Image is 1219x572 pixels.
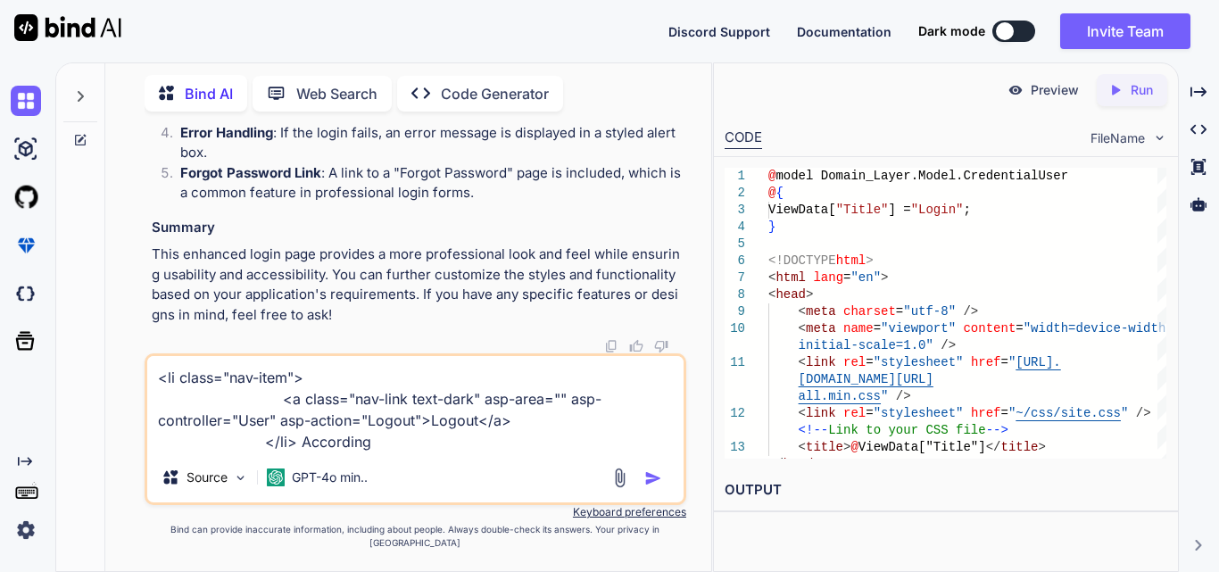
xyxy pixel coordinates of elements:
[441,83,549,104] p: Code Generator
[725,320,745,337] div: 10
[828,423,985,437] span: Link to your CSS file
[806,355,836,369] span: link
[799,423,829,437] span: <!--
[725,456,745,473] div: 14
[768,169,775,183] span: @
[14,14,121,41] img: Bind AI
[1016,321,1023,336] span: =
[850,440,858,454] span: @
[768,203,836,217] span: ViewData[
[858,440,986,454] span: ViewData["Title"]
[11,134,41,164] img: ai-studio
[152,218,683,238] h3: Summary
[609,468,630,488] img: attachment
[888,203,910,217] span: ] =
[725,253,745,269] div: 6
[768,270,775,285] span: <
[941,338,956,352] span: />
[152,245,683,325] p: This enhanced login page provides a more professional look and feel while ensuring usability and ...
[1024,321,1173,336] span: "width=device-width,
[775,270,806,285] span: html
[797,24,891,39] span: Documentation
[836,203,889,217] span: "Title"
[874,321,881,336] span: =
[896,389,911,403] span: />
[1121,406,1128,420] span: "
[714,469,1178,511] h2: OUTPUT
[874,355,964,369] span: "stylesheet"
[843,406,866,420] span: rel
[799,355,806,369] span: <
[1001,440,1039,454] span: title
[187,468,228,486] p: Source
[843,304,896,319] span: charset
[1001,406,1008,420] span: =
[147,356,684,452] textarea: <li class="nav-item"> <a class="nav-link text-dark" asp-area="" asp-controller="User" asp-action=...
[725,303,745,320] div: 9
[775,186,783,200] span: {
[881,389,888,403] span: "
[911,203,964,217] span: "Login"
[1008,355,1016,369] span: "
[768,253,836,268] span: <!DOCTYPE
[799,372,933,386] span: [DOMAIN_NAME][URL]
[986,423,1008,437] span: -->
[725,168,745,185] div: 1
[145,523,686,550] p: Bind can provide inaccurate information, including about people. Always double-check its answers....
[799,304,806,319] span: <
[768,457,784,471] span: </
[1001,355,1008,369] span: =
[768,186,775,200] span: @
[843,440,850,454] span: >
[725,439,745,456] div: 13
[799,321,806,336] span: <
[874,406,964,420] span: "stylesheet"
[185,83,233,104] p: Bind AI
[806,440,843,454] span: title
[843,321,874,336] span: name
[866,355,873,369] span: =
[725,354,745,371] div: 11
[799,406,806,420] span: <
[768,220,775,234] span: }
[11,182,41,212] img: githubLight
[768,287,775,302] span: <
[725,128,762,149] div: CODE
[1016,355,1060,369] span: [URL].
[813,270,843,285] span: lang
[799,338,933,352] span: initial-scale=1.0"
[11,515,41,545] img: settings
[180,163,683,203] p: : A link to a "Forgot Password" page is included, which is a common feature in professional login...
[11,86,41,116] img: chat
[963,321,1016,336] span: content
[11,278,41,309] img: darkCloudIdeIcon
[1008,82,1024,98] img: preview
[1031,81,1079,99] p: Preview
[644,469,662,487] img: icon
[296,83,377,104] p: Web Search
[668,22,770,41] button: Discord Support
[1090,129,1145,147] span: FileName
[725,269,745,286] div: 7
[1152,130,1167,145] img: chevron down
[896,304,903,319] span: =
[1039,440,1046,454] span: >
[799,389,881,403] span: all.min.css
[806,406,836,420] span: link
[963,304,978,319] span: />
[1008,406,1016,420] span: "
[881,321,956,336] span: "viewport"
[629,339,643,353] img: like
[654,339,668,353] img: dislike
[799,440,806,454] span: <
[668,24,770,39] span: Discord Support
[836,253,867,268] span: html
[971,406,1001,420] span: href
[806,304,836,319] span: meta
[267,468,285,486] img: GPT-4o mini
[1136,406,1151,420] span: />
[866,253,873,268] span: >
[233,470,248,485] img: Pick Models
[963,203,970,217] span: ;
[881,270,888,285] span: >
